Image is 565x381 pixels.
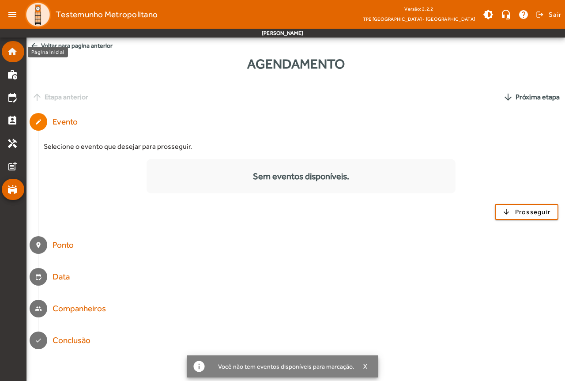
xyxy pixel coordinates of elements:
[7,184,18,195] mat-icon: stadium
[21,1,158,28] a: Testemunho Metropolitano
[211,360,354,373] div: Você não tem eventos disponíveis para marcação.
[7,161,18,172] mat-icon: post_add
[35,337,42,344] mat-icon: done
[26,38,565,54] span: Voltar para pagina anterior
[7,69,18,80] mat-icon: work_history
[53,239,75,252] div: Ponto
[53,302,106,315] div: Companheiros
[7,92,18,103] mat-icon: edit_calendar
[35,118,42,125] mat-icon: create
[35,305,42,312] mat-icon: people
[363,4,475,15] div: Versão: 2.2.2
[147,170,456,183] div: Sem eventos disponíveis.
[503,92,513,102] mat-icon: arrow_downward
[4,6,21,23] mat-icon: menu
[535,8,561,21] button: Sair
[495,204,559,220] button: Prosseguir
[363,362,368,370] span: X
[30,41,39,50] mat-icon: arrow_back
[53,116,78,128] div: Evento
[515,207,551,217] span: Prosseguir
[28,47,68,57] div: Página inicial
[35,273,42,280] mat-icon: edit_calendar
[56,8,158,22] span: Testemunho Metropolitano
[25,1,51,28] img: Logo TPE
[192,360,206,373] mat-icon: info
[7,115,18,126] mat-icon: perm_contact_calendar
[354,362,377,370] button: X
[53,334,90,347] div: Conclusão
[363,15,475,23] span: TPE [GEOGRAPHIC_DATA] - [GEOGRAPHIC_DATA]
[26,54,565,74] span: Agendamento
[35,241,42,249] mat-icon: location_on
[7,46,18,57] mat-icon: home
[549,8,561,22] span: Sair
[7,138,18,149] mat-icon: handyman
[53,271,75,283] div: Data
[44,141,558,152] div: Selecione o evento que desejar para prosseguir.
[516,92,560,102] span: Próxima etapa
